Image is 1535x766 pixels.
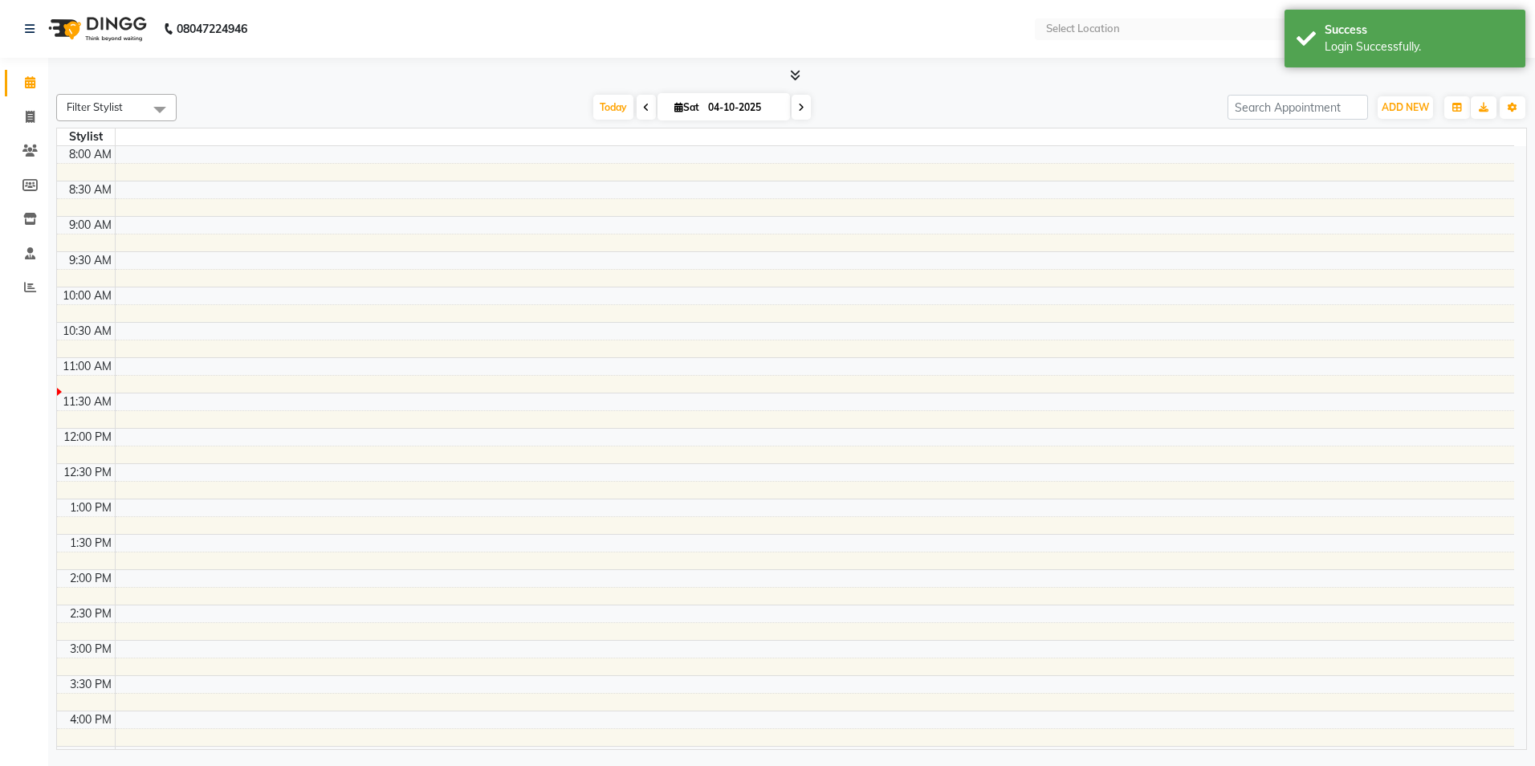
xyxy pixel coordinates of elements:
div: 8:30 AM [66,181,115,198]
div: 1:30 PM [67,535,115,552]
div: 8:00 AM [66,146,115,163]
img: logo [41,6,151,51]
input: Search Appointment [1228,95,1368,120]
div: Success [1325,22,1513,39]
div: 4:30 PM [67,747,115,764]
div: 4:00 PM [67,711,115,728]
div: 12:00 PM [60,429,115,446]
div: 3:30 PM [67,676,115,693]
div: 2:30 PM [67,605,115,622]
div: 3:00 PM [67,641,115,658]
div: 9:00 AM [66,217,115,234]
div: Stylist [57,128,115,145]
div: 10:00 AM [59,287,115,304]
span: Sat [670,101,703,113]
div: 11:30 AM [59,393,115,410]
div: 12:30 PM [60,464,115,481]
button: ADD NEW [1378,96,1433,119]
div: 9:30 AM [66,252,115,269]
div: Select Location [1046,21,1120,37]
div: 11:00 AM [59,358,115,375]
input: 2025-10-04 [703,96,784,120]
div: Login Successfully. [1325,39,1513,55]
b: 08047224946 [177,6,247,51]
div: 10:30 AM [59,323,115,340]
div: 1:00 PM [67,499,115,516]
span: ADD NEW [1382,101,1429,113]
span: Filter Stylist [67,100,123,113]
div: 2:00 PM [67,570,115,587]
span: Today [593,95,633,120]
